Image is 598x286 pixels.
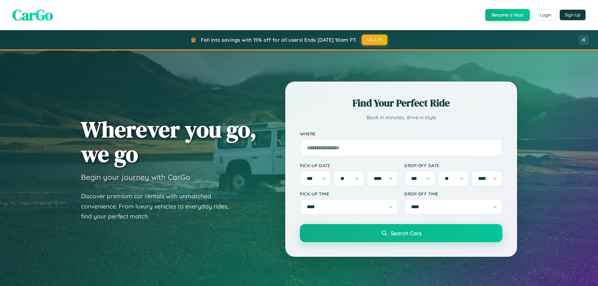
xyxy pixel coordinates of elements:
button: Sign Up [560,10,586,20]
h1: Wherever you go, we go [81,117,257,166]
label: Pick-up Date [300,163,398,168]
span: Fall into savings with 15% off for all users! Ends [DATE] 10am PT. [201,37,357,43]
p: Discover premium car rentals with unmatched convenience. From luxury vehicles to everyday rides, ... [81,191,237,222]
button: FALL15 [362,35,388,45]
button: Become a Host [485,9,530,21]
h2: Find Your Perfect Ride [300,96,502,110]
label: Drop-off Date [404,163,502,168]
label: Where [300,131,502,137]
span: Search Cars [391,230,421,237]
button: Login [534,9,557,21]
button: Search Cars [300,224,502,242]
h3: Begin your journey with CarGo [81,172,190,182]
label: Pick-up Time [300,191,398,196]
label: Drop-off Time [404,191,502,196]
span: CarGo [12,5,53,25]
p: Book in minutes, drive in style [300,113,502,122]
